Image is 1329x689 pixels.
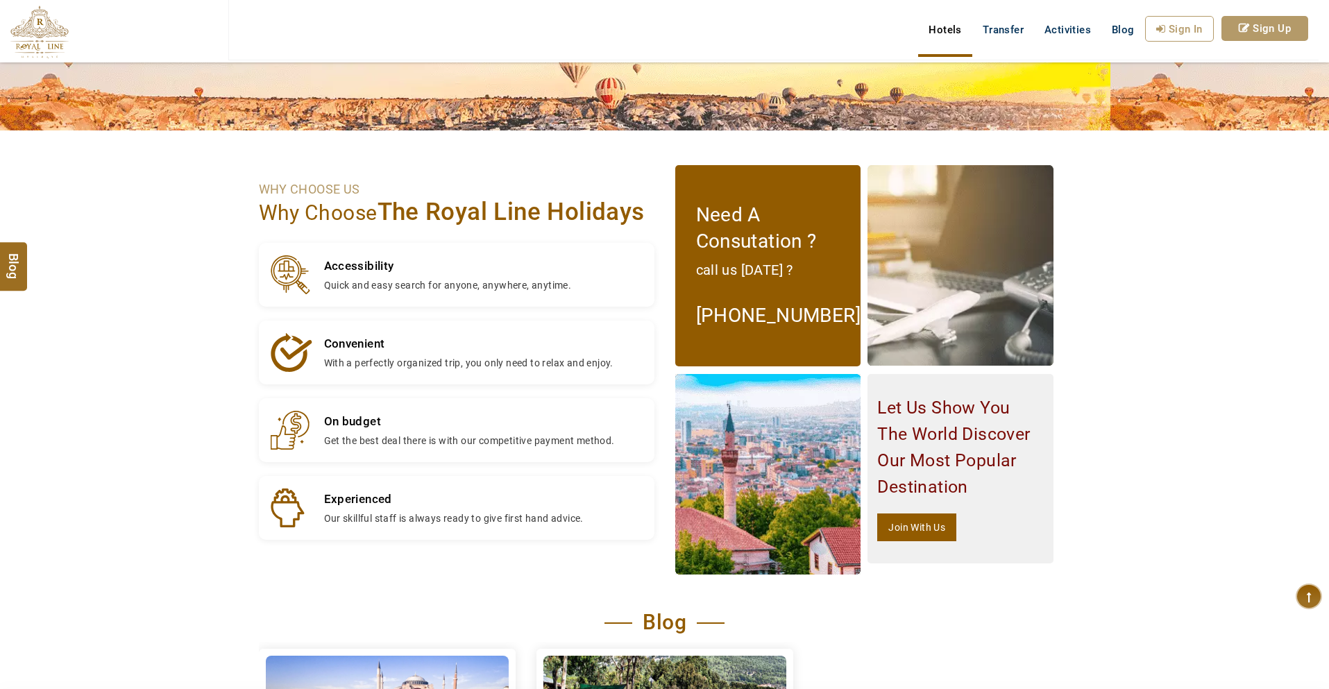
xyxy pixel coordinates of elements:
[324,256,572,275] p: Accessibility
[324,435,615,446] span: Get the best deal there is with our competitive payment method.
[324,334,613,353] p: Convenient
[324,280,572,291] span: Quick and easy search for anyone, anywhere, anytime.
[877,513,956,541] a: join with us
[324,357,613,368] span: With a perfectly organized trip, you only need to relax and enjoy.
[867,165,1053,366] img: img
[324,489,584,509] p: Experienced
[324,411,615,431] p: On budget
[696,202,840,255] p: need a consutation ?
[1145,16,1214,42] a: Sign In
[10,6,69,58] img: The Royal Line Holidays
[259,179,654,200] p: WHY CHOOSE US
[696,262,793,278] span: call us [DATE] ?
[972,16,1034,44] a: Transfer
[259,200,654,226] h3: Why Choose
[918,16,972,44] a: Hotels
[675,374,861,575] img: img
[5,253,23,265] span: Blog
[378,198,645,226] span: The Royal Line Holidays
[324,513,584,524] span: Our skillful staff is always ready to give first hand advice.
[877,395,1044,500] p: Let us show you the world Discover our most popular destination
[604,610,725,635] h2: Blog
[1034,16,1101,44] a: Activities
[696,285,840,330] div: [PHONE_NUMBER]
[1221,16,1308,41] a: Sign Up
[1101,16,1145,44] a: Blog
[1112,24,1135,36] span: Blog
